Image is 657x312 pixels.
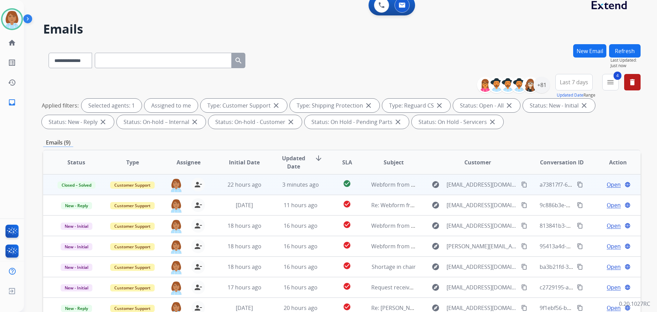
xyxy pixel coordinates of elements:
[447,180,517,189] span: [EMAIL_ADDRESS][DOMAIN_NAME]
[343,282,351,290] mat-icon: check_circle
[540,242,644,250] span: 95413a4d-2864-4eb8-af6c-e870e72e174e
[278,154,309,171] span: Updated Date
[81,99,142,112] div: Selected agents: 1
[431,201,440,209] mat-icon: explore
[194,201,202,209] mat-icon: person_remove
[557,92,595,98] span: Range
[628,78,636,86] mat-icon: delete
[371,242,569,250] span: Webform from [PERSON_NAME][EMAIL_ADDRESS][DOMAIN_NAME] on [DATE]
[169,198,183,213] img: agent-avatar
[343,303,351,311] mat-icon: check_circle
[177,158,201,166] span: Assignee
[8,39,16,47] mat-icon: home
[236,201,253,209] span: [DATE]
[521,305,527,311] mat-icon: content_copy
[607,263,621,271] span: Open
[272,101,280,110] mat-icon: close
[435,101,443,110] mat-icon: close
[284,222,318,229] span: 16 hours ago
[110,284,155,291] span: Customer Support
[540,222,642,229] span: 813841b3-df13-4fbc-ade8-4624858fe084
[371,181,526,188] span: Webform from [EMAIL_ADDRESS][DOMAIN_NAME] on [DATE]
[110,182,155,189] span: Customer Support
[584,150,641,174] th: Action
[577,284,583,290] mat-icon: content_copy
[447,222,517,230] span: [EMAIL_ADDRESS][DOMAIN_NAME]
[521,264,527,270] mat-icon: content_copy
[110,202,155,209] span: Customer Support
[624,243,631,249] mat-icon: language
[607,222,621,230] span: Open
[431,263,440,271] mat-icon: explore
[610,63,641,68] span: Just now
[624,182,631,188] mat-icon: language
[540,158,584,166] span: Conversation ID
[287,118,295,126] mat-icon: close
[533,77,550,93] div: +81
[624,202,631,208] mat-icon: language
[228,181,261,188] span: 22 hours ago
[284,242,318,250] span: 16 hours ago
[521,202,527,208] mat-icon: content_copy
[282,181,319,188] span: 3 minutes ago
[606,78,615,86] mat-icon: menu
[607,180,621,189] span: Open
[540,304,640,312] span: 9f1ebf56-bbcf-4b27-a1ce-20861ac05f0d
[194,222,202,230] mat-icon: person_remove
[342,158,352,166] span: SLA
[624,223,631,229] mat-icon: language
[624,284,631,290] mat-icon: language
[194,242,202,250] mat-icon: person_remove
[110,305,155,312] span: Customer Support
[201,99,287,112] div: Type: Customer Support
[447,201,517,209] span: [EMAIL_ADDRESS][DOMAIN_NAME]
[371,201,536,209] span: Re: Webform from [EMAIL_ADDRESS][DOMAIN_NAME] on [DATE]
[343,200,351,208] mat-icon: check_circle
[228,222,261,229] span: 18 hours ago
[169,280,183,295] img: agent-avatar
[305,115,409,129] div: Status: On Hold - Pending Parts
[169,178,183,192] img: agent-avatar
[110,264,155,271] span: Customer Support
[555,74,593,90] button: Last 7 days
[61,223,92,230] span: New - Initial
[614,72,621,80] span: 4
[8,98,16,107] mat-icon: inbox
[57,182,95,189] span: Closed – Solved
[384,158,404,166] span: Subject
[521,223,527,229] mat-icon: content_copy
[208,115,302,129] div: Status: On-hold - Customer
[577,264,583,270] mat-icon: content_copy
[580,101,588,110] mat-icon: close
[43,22,641,36] h2: Emails
[284,263,318,271] span: 16 hours ago
[144,99,198,112] div: Assigned to me
[61,305,92,312] span: New - Reply
[540,201,640,209] span: 9c886b3e-59f0-4ff8-ab4b-ba9f24b1f380
[382,99,450,112] div: Type: Reguard CS
[488,118,497,126] mat-icon: close
[619,300,650,308] p: 0.20.1027RC
[2,10,22,29] img: avatar
[194,263,202,271] mat-icon: person_remove
[372,263,416,271] span: Shortage in chair
[577,202,583,208] mat-icon: content_copy
[505,101,513,110] mat-icon: close
[431,222,440,230] mat-icon: explore
[42,101,79,110] p: Applied filters:
[229,158,260,166] span: Initial Date
[447,263,517,271] span: [EMAIL_ADDRESS][DOMAIN_NAME]
[577,223,583,229] mat-icon: content_copy
[284,304,318,312] span: 20 hours ago
[453,99,520,112] div: Status: Open - All
[194,180,202,189] mat-icon: person_remove
[61,243,92,250] span: New - Initial
[43,138,73,147] p: Emails (9)
[61,264,92,271] span: New - Initial
[117,115,206,129] div: Status: On-hold – Internal
[394,118,402,126] mat-icon: close
[99,118,107,126] mat-icon: close
[343,241,351,249] mat-icon: check_circle
[540,284,645,291] span: c2729195-ace3-4dd2-889b-bfa86e06ba7d
[557,92,583,98] button: Updated Date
